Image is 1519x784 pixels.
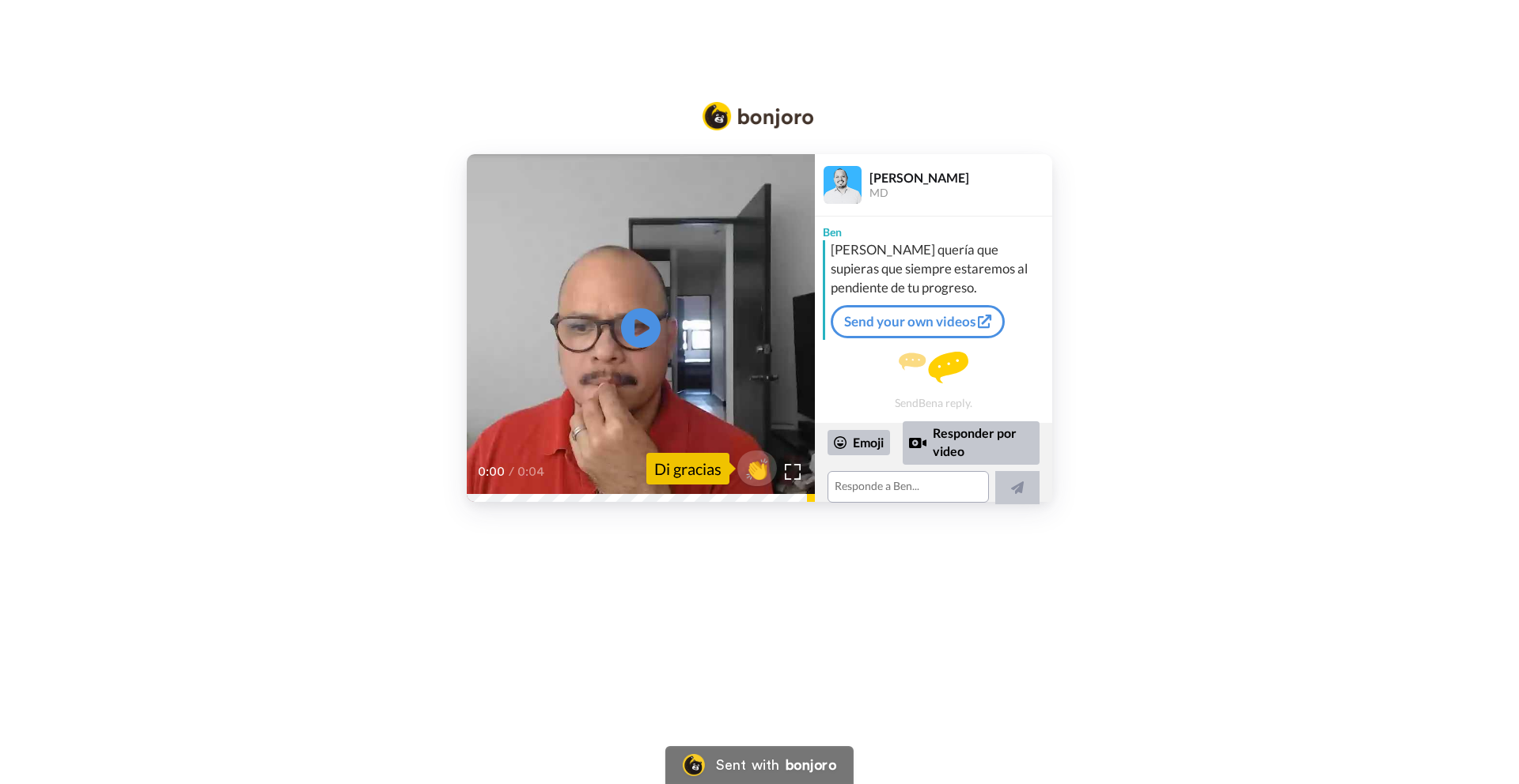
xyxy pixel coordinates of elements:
[703,102,813,130] img: Bonjoro Logo
[815,346,1052,415] div: Send Ben a reply.
[517,462,545,481] span: 0:04
[869,187,1051,200] div: MD
[824,166,862,204] img: Profile Image
[869,170,1051,185] div: [PERSON_NAME]
[646,453,729,484] div: Di gracias
[815,217,1052,240] div: Ben
[737,450,777,486] button: 👏
[509,462,514,481] span: /
[478,462,506,481] span: 0:00
[903,421,1040,465] div: Responder por video
[899,352,968,383] img: message.svg
[828,430,890,455] div: Emoji
[831,240,1048,297] div: [PERSON_NAME] quería que supieras que siempre estaremos al pendiente de tu progreso.
[785,464,801,480] img: Full screen
[909,433,926,452] div: Reply by Video
[831,305,1005,338] a: Send your own videos
[737,456,777,481] span: 👏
